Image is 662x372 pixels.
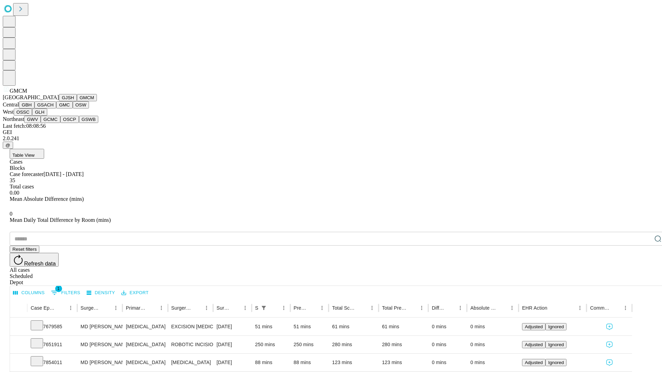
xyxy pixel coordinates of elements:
[120,288,150,298] button: Export
[269,303,279,313] button: Sort
[525,342,543,347] span: Adjusted
[171,318,210,335] div: EXCISION [MEDICAL_DATA] LESION EXCEPT [MEDICAL_DATA] TRUNK ETC 3.1 TO 4 CM
[240,303,250,313] button: Menu
[507,303,517,313] button: Menu
[470,305,497,311] div: Absolute Difference
[14,108,32,116] button: OSSC
[171,305,191,311] div: Surgery Name
[231,303,240,313] button: Sort
[73,101,89,108] button: OSW
[10,196,84,202] span: Mean Absolute Difference (mins)
[382,354,425,371] div: 123 mins
[3,135,659,142] div: 2.0.241
[81,305,101,311] div: Surgeon Name
[31,318,74,335] div: 7679585
[522,359,545,366] button: Adjusted
[31,336,74,353] div: 7651911
[525,324,543,329] span: Adjusted
[548,360,564,365] span: Ignored
[56,303,66,313] button: Sort
[13,357,24,369] button: Expand
[147,303,157,313] button: Sort
[3,109,14,115] span: West
[11,288,47,298] button: Select columns
[101,303,111,313] button: Sort
[10,190,19,196] span: 0.00
[294,318,325,335] div: 51 mins
[332,336,375,353] div: 280 mins
[382,336,425,353] div: 280 mins
[10,177,15,183] span: 35
[3,123,46,129] span: Last fetch: 08:08:56
[126,354,164,371] div: [MEDICAL_DATA]
[12,247,37,252] span: Reset filters
[157,303,166,313] button: Menu
[19,101,34,108] button: GBH
[77,94,97,101] button: GMCM
[3,116,24,122] span: Northeast
[59,94,77,101] button: GJSH
[13,321,24,333] button: Expand
[382,318,425,335] div: 61 mins
[81,318,119,335] div: MD [PERSON_NAME] [PERSON_NAME] Md
[55,285,62,292] span: 1
[470,318,515,335] div: 0 mins
[81,354,119,371] div: MD [PERSON_NAME] [PERSON_NAME] Md
[317,303,327,313] button: Menu
[332,318,375,335] div: 61 mins
[3,142,13,149] button: @
[432,336,463,353] div: 0 mins
[43,171,83,177] span: [DATE] - [DATE]
[31,354,74,371] div: 7854011
[382,305,407,311] div: Total Predicted Duration
[548,303,558,313] button: Sort
[10,184,34,189] span: Total cases
[49,287,82,298] button: Show filters
[446,303,455,313] button: Sort
[217,318,248,335] div: [DATE]
[12,153,34,158] span: Table View
[332,305,357,311] div: Total Scheduled Duration
[24,116,41,123] button: GWV
[171,336,210,353] div: ROBOTIC INCISIONAL/VENTRAL/UMBILICAL [MEDICAL_DATA] INITIAL > 10 CM REDUCIBLE
[522,305,547,311] div: EHR Action
[432,354,463,371] div: 0 mins
[60,116,79,123] button: OSCP
[217,305,230,311] div: Surgery Date
[621,303,630,313] button: Menu
[259,303,269,313] div: 1 active filter
[3,129,659,135] div: GEI
[358,303,367,313] button: Sort
[202,303,211,313] button: Menu
[56,101,72,108] button: GMC
[13,339,24,351] button: Expand
[548,324,564,329] span: Ignored
[279,303,289,313] button: Menu
[294,354,325,371] div: 88 mins
[455,303,465,313] button: Menu
[24,261,56,267] span: Refresh data
[79,116,99,123] button: GSWB
[545,323,566,330] button: Ignored
[367,303,377,313] button: Menu
[259,303,269,313] button: Show filters
[575,303,585,313] button: Menu
[192,303,202,313] button: Sort
[522,323,545,330] button: Adjusted
[85,288,117,298] button: Density
[10,246,39,253] button: Reset filters
[217,354,248,371] div: [DATE]
[611,303,621,313] button: Sort
[126,336,164,353] div: [MEDICAL_DATA]
[171,354,210,371] div: [MEDICAL_DATA]
[3,102,19,107] span: Central
[6,143,10,148] span: @
[255,336,287,353] div: 250 mins
[308,303,317,313] button: Sort
[34,101,56,108] button: GSACH
[32,108,47,116] button: GLH
[432,318,463,335] div: 0 mins
[522,341,545,348] button: Adjusted
[41,116,60,123] button: GCMC
[217,336,248,353] div: [DATE]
